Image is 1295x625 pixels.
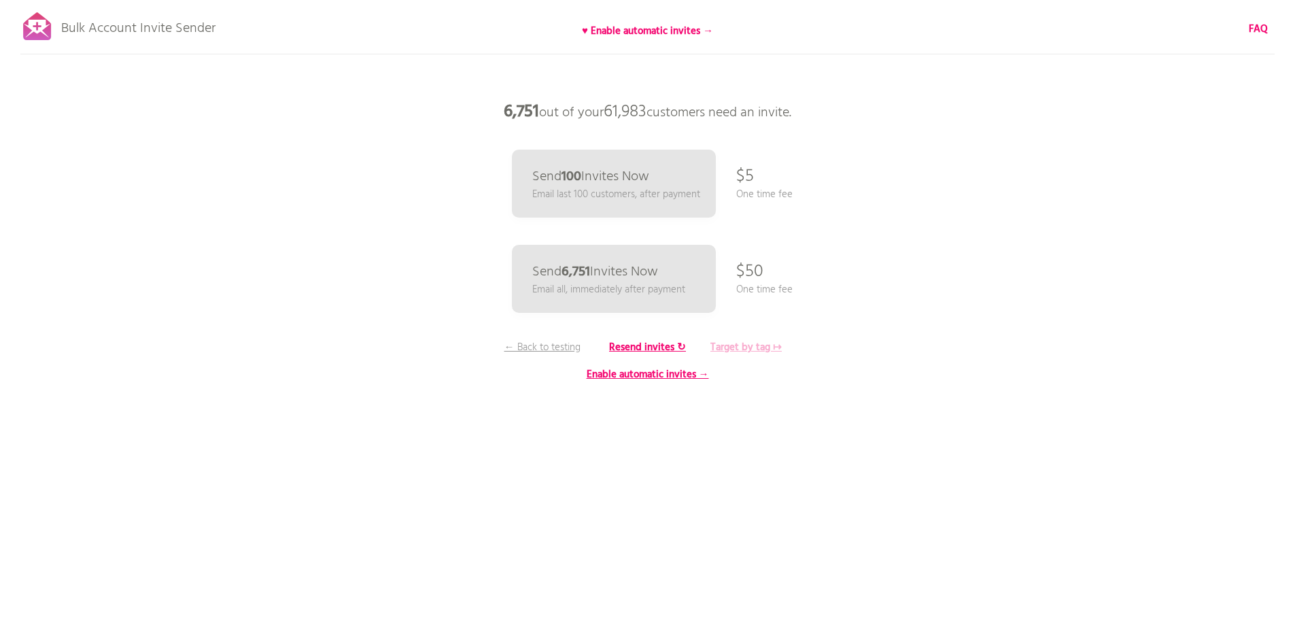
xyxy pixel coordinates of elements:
p: Email all, immediately after payment [532,282,685,297]
b: 6,751 [562,261,590,283]
p: $5 [736,156,754,197]
p: One time fee [736,282,793,297]
p: $50 [736,252,763,292]
b: Resend invites ↻ [609,339,686,356]
p: out of your customers need an invite. [444,92,852,133]
a: FAQ [1249,22,1268,37]
a: Send6,751Invites Now Email all, immediately after payment [512,245,716,313]
p: Send Invites Now [532,170,649,184]
b: Enable automatic invites → [587,367,709,383]
p: ← Back to testing [491,340,593,355]
p: Send Invites Now [532,265,658,279]
span: 61,983 [604,99,646,126]
b: 100 [562,166,581,188]
p: Email last 100 customers, after payment [532,187,700,202]
p: Bulk Account Invite Sender [61,8,215,42]
b: 6,751 [504,99,539,126]
b: ♥ Enable automatic invites → [582,23,713,39]
p: One time fee [736,187,793,202]
b: FAQ [1249,21,1268,37]
b: Target by tag ↦ [710,339,782,356]
a: Send100Invites Now Email last 100 customers, after payment [512,150,716,218]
